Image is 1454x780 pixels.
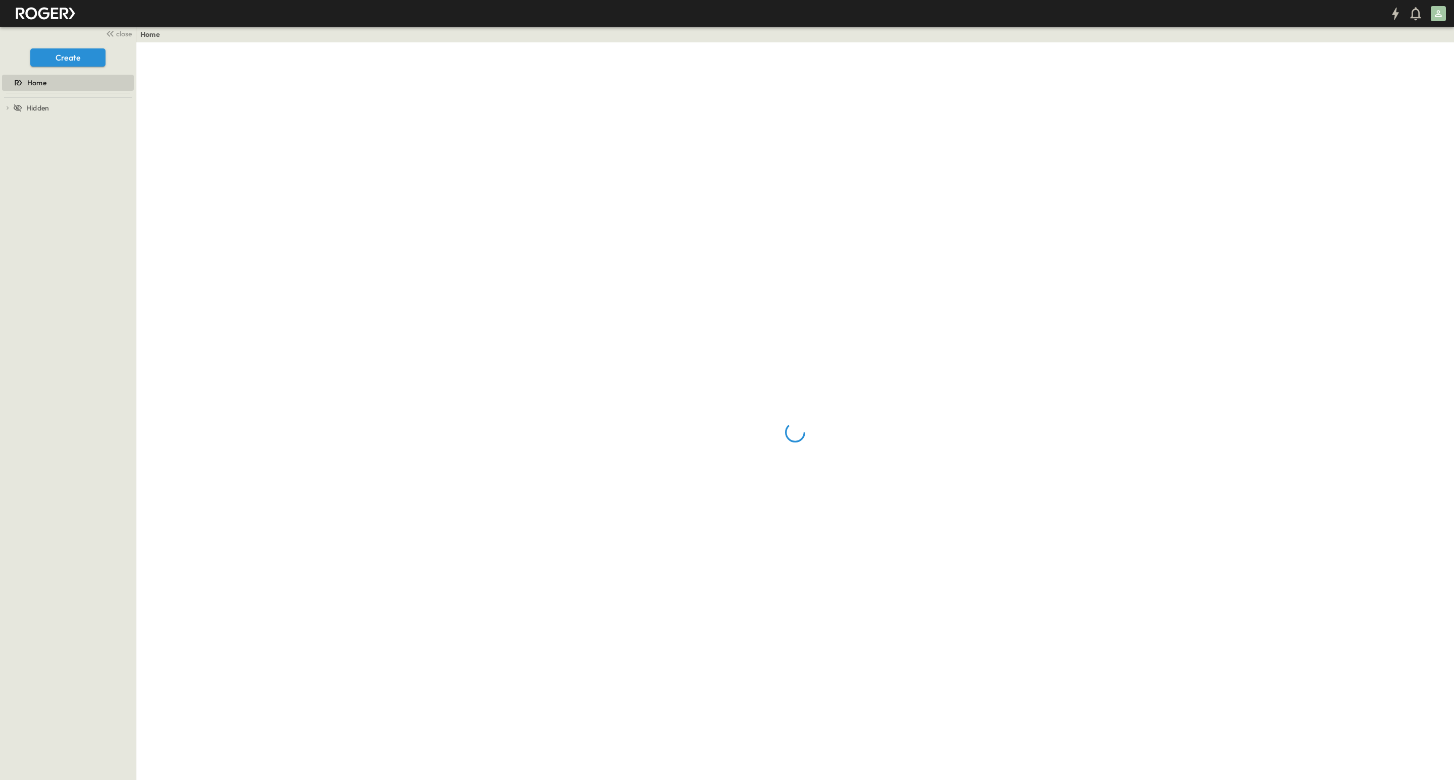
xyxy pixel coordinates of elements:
[30,48,106,67] button: Create
[140,29,166,39] nav: breadcrumbs
[140,29,160,39] a: Home
[27,78,46,88] span: Home
[101,26,134,40] button: close
[26,103,49,113] span: Hidden
[2,76,132,90] a: Home
[116,29,132,39] span: close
